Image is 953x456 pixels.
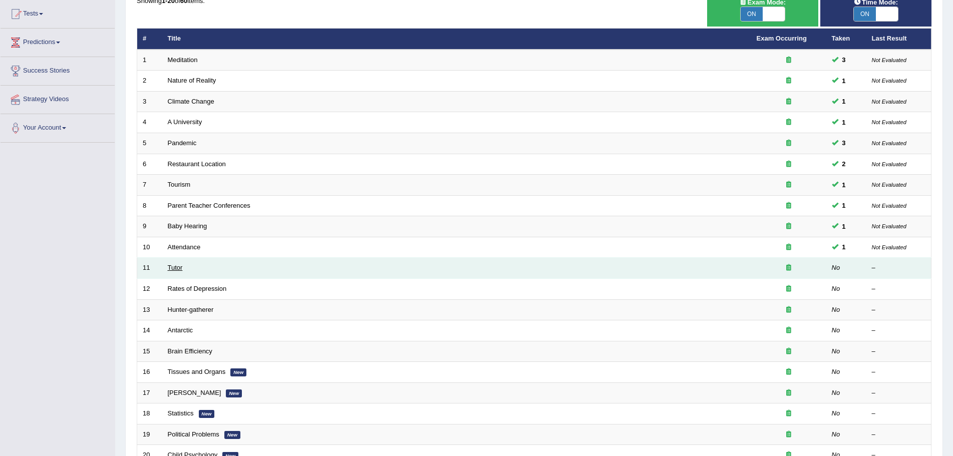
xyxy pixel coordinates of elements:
div: Exam occurring question [757,430,821,439]
div: Exam occurring question [757,160,821,169]
em: New [230,368,246,376]
em: No [832,409,840,417]
span: You can still take this question [838,200,850,211]
td: 19 [137,424,162,445]
a: Restaurant Location [168,160,226,168]
td: 6 [137,154,162,175]
a: Predictions [1,29,115,54]
em: No [832,306,840,313]
div: – [872,347,926,356]
td: 18 [137,403,162,424]
div: Exam occurring question [757,243,821,252]
a: Antarctic [168,326,193,334]
a: Rates of Depression [168,285,227,292]
small: Not Evaluated [872,223,906,229]
th: Last Result [866,29,931,50]
div: – [872,409,926,418]
td: 1 [137,50,162,71]
span: You can still take this question [838,117,850,128]
a: Success Stories [1,57,115,82]
div: Exam occurring question [757,118,821,127]
em: New [199,410,215,418]
div: Exam occurring question [757,347,821,356]
td: 17 [137,382,162,403]
td: 5 [137,133,162,154]
a: Your Account [1,114,115,139]
em: New [226,389,242,397]
div: – [872,430,926,439]
a: Attendance [168,243,201,251]
td: 8 [137,195,162,216]
div: Exam occurring question [757,201,821,211]
div: Exam occurring question [757,263,821,273]
small: Not Evaluated [872,203,906,209]
a: Strategy Videos [1,86,115,111]
div: Exam occurring question [757,388,821,398]
td: 14 [137,320,162,341]
div: Exam occurring question [757,76,821,86]
a: A University [168,118,202,126]
td: 3 [137,91,162,112]
small: Not Evaluated [872,140,906,146]
a: Exam Occurring [757,35,807,42]
td: 10 [137,237,162,258]
a: Tissues and Organs [168,368,226,375]
em: No [832,285,840,292]
em: No [832,368,840,375]
div: Exam occurring question [757,180,821,190]
em: New [224,431,240,439]
small: Not Evaluated [872,119,906,125]
span: You can still take this question [838,221,850,232]
a: Brain Efficiency [168,347,212,355]
th: Title [162,29,751,50]
td: 16 [137,362,162,383]
span: ON [741,7,763,21]
td: 7 [137,175,162,196]
td: 13 [137,299,162,320]
div: Exam occurring question [757,326,821,335]
div: Exam occurring question [757,222,821,231]
div: Exam occurring question [757,367,821,377]
a: Meditation [168,56,198,64]
a: Parent Teacher Conferences [168,202,250,209]
span: You can still take this question [838,76,850,86]
td: 4 [137,112,162,133]
td: 11 [137,258,162,279]
div: – [872,305,926,315]
small: Not Evaluated [872,161,906,167]
td: 2 [137,71,162,92]
a: Hunter-gatherer [168,306,214,313]
a: Tutor [168,264,183,271]
small: Not Evaluated [872,99,906,105]
div: Exam occurring question [757,97,821,107]
td: 9 [137,216,162,237]
small: Not Evaluated [872,182,906,188]
em: No [832,430,840,438]
small: Not Evaluated [872,78,906,84]
td: 15 [137,341,162,362]
div: Exam occurring question [757,56,821,65]
a: Political Problems [168,430,219,438]
em: No [832,326,840,334]
a: Nature of Reality [168,77,216,84]
div: – [872,263,926,273]
div: – [872,284,926,294]
span: You can still take this question [838,138,850,148]
div: Exam occurring question [757,139,821,148]
em: No [832,389,840,396]
a: Pandemic [168,139,197,147]
span: You can still take this question [838,180,850,190]
div: Exam occurring question [757,409,821,418]
span: You can still take this question [838,242,850,252]
small: Not Evaluated [872,57,906,63]
div: Exam occurring question [757,305,821,315]
span: ON [854,7,876,21]
em: No [832,347,840,355]
span: You can still take this question [838,96,850,107]
div: – [872,388,926,398]
th: Taken [826,29,866,50]
a: Tourism [168,181,191,188]
a: [PERSON_NAME] [168,389,221,396]
a: Climate Change [168,98,214,105]
div: – [872,367,926,377]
